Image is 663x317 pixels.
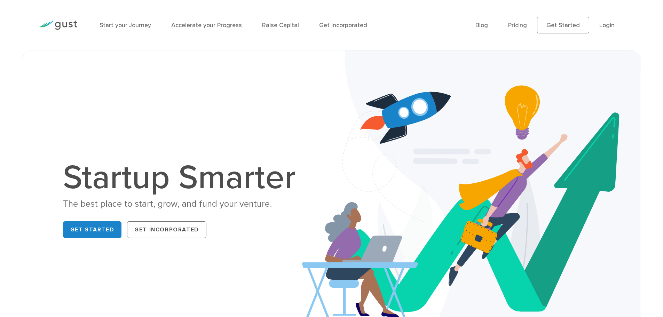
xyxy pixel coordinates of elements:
[63,221,122,238] a: Get Started
[100,22,151,29] a: Start your Journey
[599,22,615,29] a: Login
[508,22,527,29] a: Pricing
[38,21,77,30] img: Gust Logo
[537,17,589,33] a: Get Started
[475,22,488,29] a: Blog
[262,22,299,29] a: Raise Capital
[171,22,242,29] a: Accelerate your Progress
[63,161,303,195] h1: Startup Smarter
[63,198,303,210] div: The best place to start, grow, and fund your venture.
[319,22,367,29] a: Get Incorporated
[127,221,206,238] a: Get Incorporated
